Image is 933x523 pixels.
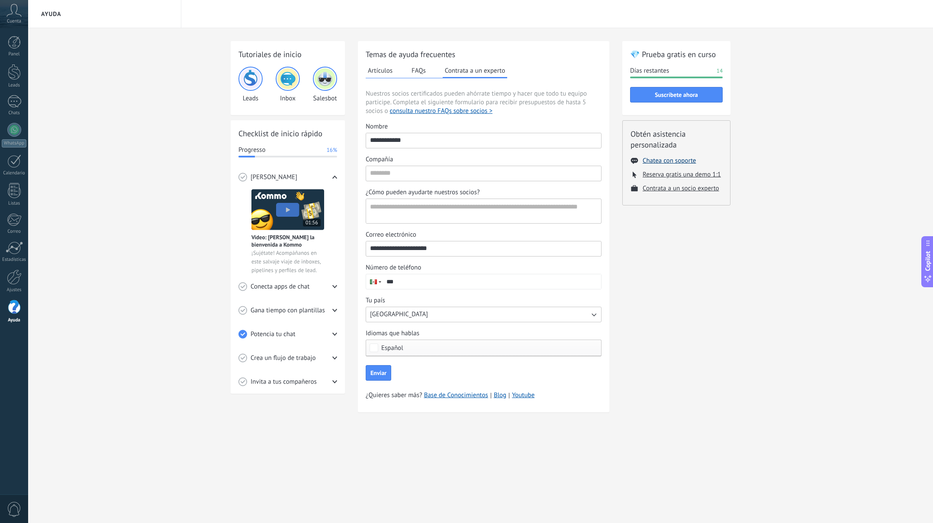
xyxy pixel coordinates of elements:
[366,391,534,400] span: ¿Quieres saber más?
[409,64,428,77] button: FAQs
[366,263,421,272] span: Número de teléfono
[655,92,698,98] span: Suscríbete ahora
[381,345,403,351] span: Español
[366,188,480,197] span: ¿Cómo pueden ayudarte nuestros socios?
[366,64,395,77] button: Artículos
[630,67,669,75] span: Días restantes
[390,107,492,116] button: consulta nuestro FAQs sobre socios >
[631,128,722,150] h2: Obtén asistencia personalizada
[643,184,719,193] button: Contrata a un socio experto
[2,257,27,263] div: Estadísticas
[251,234,324,248] span: Vídeo: [PERSON_NAME] la bienvenida a Kommo
[251,249,324,275] span: ¡Sujétate! Acompáñanos en este salvaje viaje de inboxes, pipelines y perfiles de lead.
[383,274,601,289] input: Número de teléfono
[366,155,393,164] span: Compañía
[238,67,263,103] div: Leads
[366,274,383,289] div: Mexico: + 52
[327,146,337,154] span: 16%
[7,19,21,24] span: Cuenta
[366,329,419,338] span: Idiomas que hablas
[251,282,309,291] span: Conecta apps de chat
[366,241,601,255] input: Correo electrónico
[366,122,388,131] span: Nombre
[512,391,534,399] a: Youtube
[424,391,488,400] a: Base de Conocimientos
[238,146,265,154] span: Progresso
[717,67,723,75] span: 14
[2,83,27,88] div: Leads
[2,139,26,148] div: WhatsApp
[2,201,27,206] div: Listas
[251,173,297,182] span: [PERSON_NAME]
[366,199,599,223] textarea: ¿Cómo pueden ayudarte nuestros socios?
[366,307,602,322] button: Tu país
[2,110,27,116] div: Chats
[313,67,337,103] div: Salesbot
[2,318,27,323] div: Ayuda
[630,87,723,103] button: Suscríbete ahora
[2,51,27,57] div: Panel
[366,90,602,116] span: Nuestros socios certificados pueden ahórrate tiempo y hacer que todo tu equipo participe. Complet...
[251,378,317,386] span: Invita a tus compañeros
[370,310,428,319] span: [GEOGRAPHIC_DATA]
[630,49,723,60] h2: 💎 Prueba gratis en curso
[494,391,506,400] a: Blog
[2,229,27,234] div: Correo
[2,170,27,176] div: Calendario
[251,330,296,339] span: Potencia tu chat
[251,354,316,363] span: Crea un flujo de trabajo
[643,157,696,165] button: Chatea con soporte
[643,170,721,179] button: Reserva gratis una demo 1:1
[238,128,337,139] h2: Checklist de inicio rápido
[366,296,385,305] span: Tu país
[251,189,324,230] img: Meet video
[366,133,601,147] input: Nombre
[2,287,27,293] div: Ajustes
[923,251,932,271] span: Copilot
[370,370,386,376] span: Enviar
[366,365,391,381] button: Enviar
[366,49,602,60] h2: Temas de ayuda frecuentes
[251,306,325,315] span: Gana tiempo con plantillas
[443,64,507,78] button: Contrata a un experto
[238,49,337,60] h2: Tutoriales de inicio
[366,166,601,180] input: Compañía
[276,67,300,103] div: Inbox
[366,231,416,239] span: Correo electrónico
